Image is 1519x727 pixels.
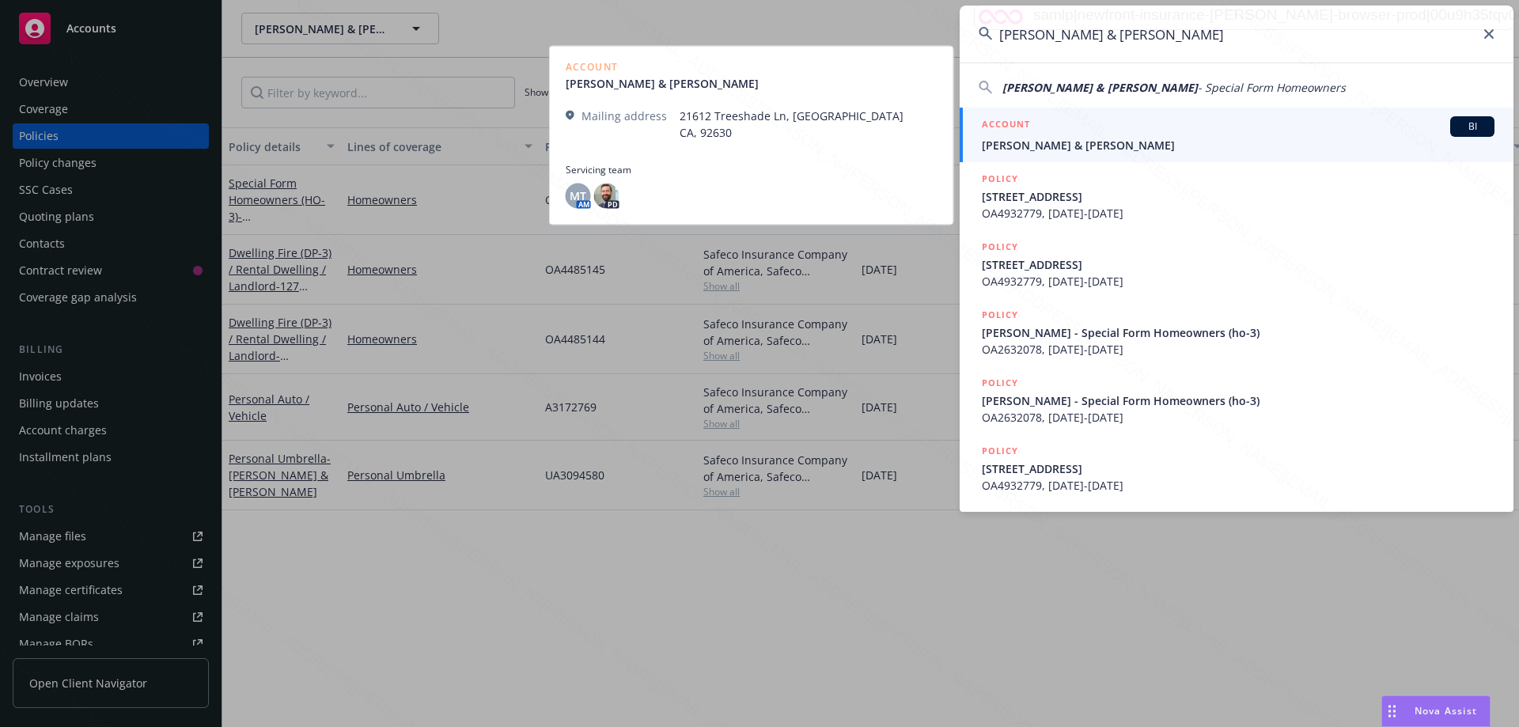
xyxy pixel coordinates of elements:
[960,6,1513,62] input: Search...
[982,116,1030,135] h5: ACCOUNT
[960,162,1513,230] a: POLICY[STREET_ADDRESS]OA4932779, [DATE]-[DATE]
[960,434,1513,502] a: POLICY[STREET_ADDRESS]OA4932779, [DATE]-[DATE]
[1002,80,1198,95] span: [PERSON_NAME] & [PERSON_NAME]
[1198,80,1346,95] span: - Special Form Homeowners
[982,443,1018,459] h5: POLICY
[960,108,1513,162] a: ACCOUNTBI[PERSON_NAME] & [PERSON_NAME]
[982,375,1018,391] h5: POLICY
[982,341,1494,358] span: OA2632078, [DATE]-[DATE]
[1381,695,1491,727] button: Nova Assist
[982,256,1494,273] span: [STREET_ADDRESS]
[1415,704,1477,718] span: Nova Assist
[982,477,1494,494] span: OA4932779, [DATE]-[DATE]
[960,366,1513,434] a: POLICY[PERSON_NAME] - Special Form Homeowners (ho-3)OA2632078, [DATE]-[DATE]
[982,171,1018,187] h5: POLICY
[960,230,1513,298] a: POLICY[STREET_ADDRESS]OA4932779, [DATE]-[DATE]
[982,324,1494,341] span: [PERSON_NAME] - Special Form Homeowners (ho-3)
[982,460,1494,477] span: [STREET_ADDRESS]
[1456,119,1488,134] span: BI
[982,137,1494,153] span: [PERSON_NAME] & [PERSON_NAME]
[1382,696,1402,726] div: Drag to move
[982,188,1494,205] span: [STREET_ADDRESS]
[982,239,1018,255] h5: POLICY
[960,298,1513,366] a: POLICY[PERSON_NAME] - Special Form Homeowners (ho-3)OA2632078, [DATE]-[DATE]
[982,205,1494,222] span: OA4932779, [DATE]-[DATE]
[982,392,1494,409] span: [PERSON_NAME] - Special Form Homeowners (ho-3)
[982,307,1018,323] h5: POLICY
[982,273,1494,290] span: OA4932779, [DATE]-[DATE]
[982,409,1494,426] span: OA2632078, [DATE]-[DATE]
